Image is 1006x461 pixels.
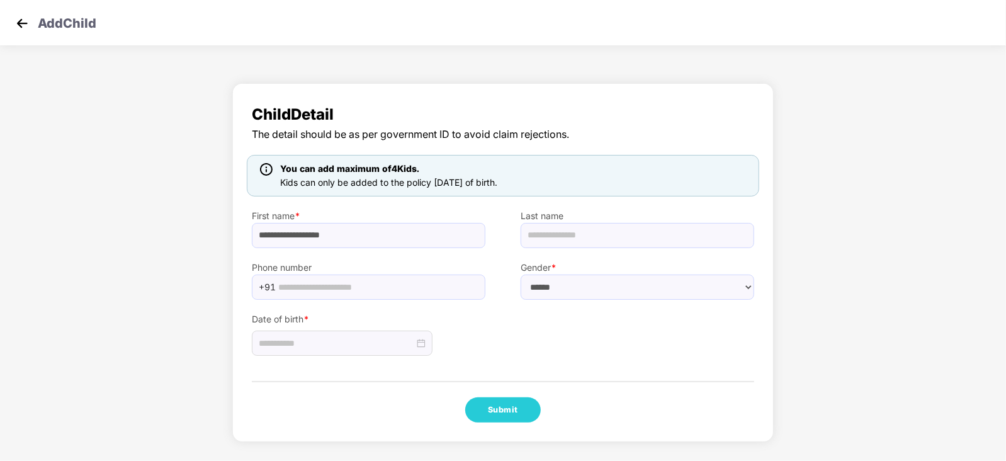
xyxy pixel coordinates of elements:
[521,209,754,223] label: Last name
[280,177,497,188] span: Kids can only be added to the policy [DATE] of birth.
[260,163,273,176] img: icon
[252,103,754,127] span: Child Detail
[252,261,485,275] label: Phone number
[252,312,485,326] label: Date of birth
[259,278,276,297] span: +91
[13,14,31,33] img: svg+xml;base64,PHN2ZyB4bWxucz0iaHR0cDovL3d3dy53My5vcmcvMjAwMC9zdmciIHdpZHRoPSIzMCIgaGVpZ2h0PSIzMC...
[252,209,485,223] label: First name
[521,261,754,275] label: Gender
[252,127,754,142] span: The detail should be as per government ID to avoid claim rejections.
[38,14,96,29] p: Add Child
[465,397,541,423] button: Submit
[280,163,419,174] span: You can add maximum of 4 Kids.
